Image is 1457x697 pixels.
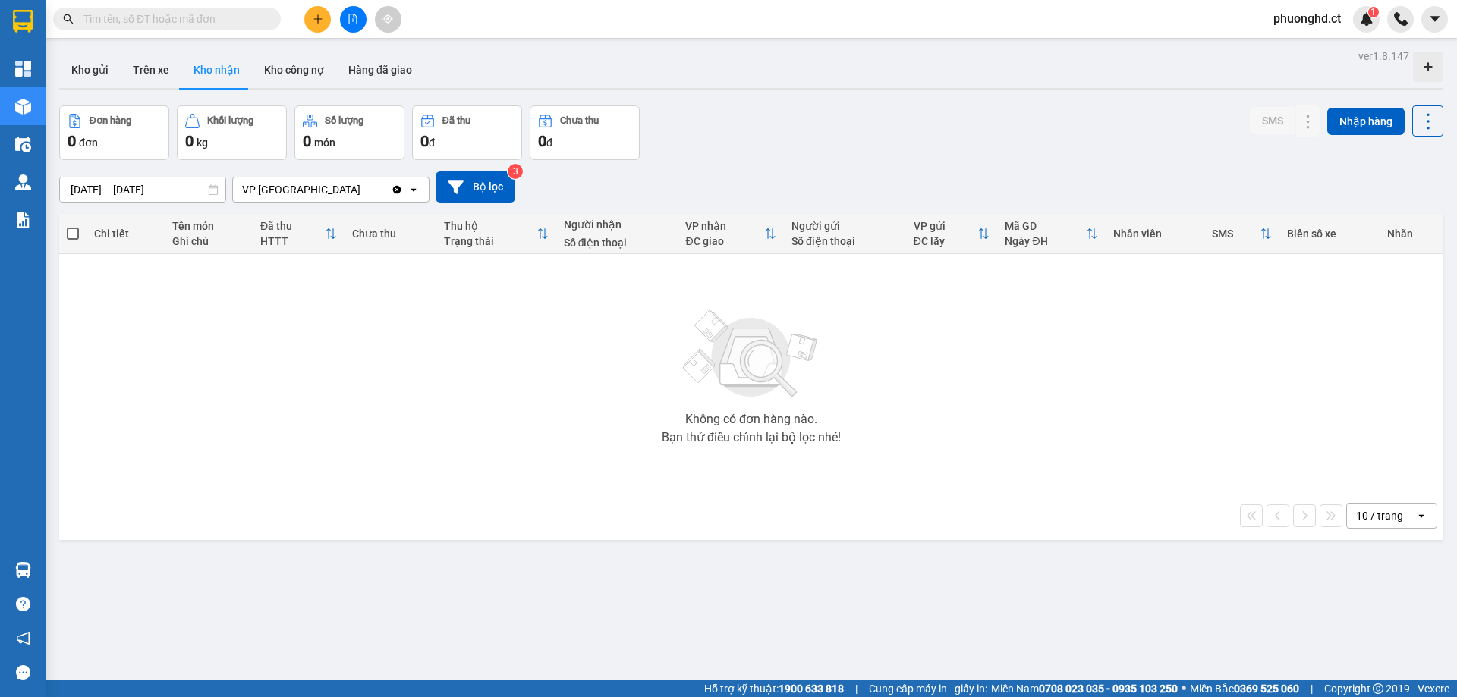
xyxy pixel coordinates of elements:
span: 0 [420,132,429,150]
div: Bạn thử điều chỉnh lại bộ lọc nhé! [662,432,841,444]
input: Select a date range. [60,177,225,202]
span: đơn [79,137,98,149]
th: Toggle SortBy [906,214,998,254]
div: Trạng thái [444,235,537,247]
img: warehouse-icon [15,562,31,578]
button: Kho công nợ [252,52,336,88]
div: Số điện thoại [564,237,671,249]
button: Kho nhận [181,52,252,88]
span: | [1311,680,1313,697]
span: Miền Bắc [1190,680,1299,697]
span: caret-down [1428,12,1442,26]
div: Chưa thu [560,115,599,126]
span: | [855,680,858,697]
div: Số lượng [325,115,363,126]
div: 10 / trang [1356,508,1403,523]
div: HTTT [260,235,325,247]
strong: 0369 525 060 [1234,683,1299,695]
img: solution-icon [15,212,31,228]
div: Đã thu [260,220,325,232]
svg: open [408,184,420,196]
button: Khối lượng0kg [177,105,287,160]
span: đ [546,137,552,149]
div: VP gửi [914,220,978,232]
img: icon-new-feature [1360,12,1374,26]
span: search [63,14,74,24]
span: Hỗ trợ kỹ thuật: [704,680,844,697]
svg: Clear value [391,184,403,196]
th: Toggle SortBy [436,214,556,254]
span: 1 [1370,7,1376,17]
div: Thu hộ [444,220,537,232]
sup: 1 [1368,7,1379,17]
div: VP [GEOGRAPHIC_DATA] [242,182,360,197]
span: Miền Nam [991,680,1178,697]
span: món [314,137,335,149]
button: Số lượng0món [294,105,404,160]
span: message [16,665,30,680]
button: Chưa thu0đ [530,105,640,160]
div: Nhân viên [1113,228,1197,240]
button: SMS [1250,107,1295,134]
button: Bộ lọc [436,171,515,203]
strong: 0708 023 035 - 0935 103 250 [1039,683,1178,695]
input: Tìm tên, số ĐT hoặc mã đơn [83,11,263,27]
span: phuonghd.ct [1261,9,1353,28]
div: ver 1.8.147 [1358,48,1409,64]
sup: 3 [508,164,523,179]
img: warehouse-icon [15,174,31,190]
button: file-add [340,6,367,33]
button: plus [304,6,331,33]
button: Kho gửi [59,52,121,88]
div: Số điện thoại [791,235,898,247]
th: Toggle SortBy [997,214,1106,254]
span: 0 [303,132,311,150]
button: Nhập hàng [1327,108,1405,135]
div: Ngày ĐH [1005,235,1086,247]
span: Cung cấp máy in - giấy in: [869,680,987,697]
div: Khối lượng [207,115,253,126]
div: Chưa thu [352,228,429,240]
button: Đơn hàng0đơn [59,105,169,160]
span: 0 [68,132,76,150]
button: caret-down [1421,6,1448,33]
span: đ [429,137,435,149]
div: Tạo kho hàng mới [1413,52,1443,82]
img: dashboard-icon [15,61,31,77]
th: Toggle SortBy [1204,214,1279,254]
div: Mã GD [1005,220,1086,232]
span: file-add [348,14,358,24]
div: SMS [1212,228,1260,240]
img: phone-icon [1394,12,1408,26]
div: Chi tiết [94,228,156,240]
span: notification [16,631,30,645]
div: Người nhận [564,218,671,231]
div: Không có đơn hàng nào. [685,413,817,425]
span: 0 [538,132,546,150]
span: plus [313,14,323,24]
button: aim [375,6,401,33]
th: Toggle SortBy [253,214,345,254]
img: warehouse-icon [15,137,31,152]
div: Đơn hàng [90,115,131,126]
span: aim [382,14,393,24]
div: Ghi chú [172,235,245,247]
div: Người gửi [791,220,898,232]
div: Biển số xe [1287,228,1372,240]
span: copyright [1373,683,1383,694]
img: svg+xml;base64,PHN2ZyBjbGFzcz0ibGlzdC1wbHVnX19zdmciIHhtbG5zPSJodHRwOi8vd3d3LnczLm9yZy8yMDAwL3N2Zy... [675,301,827,407]
div: ĐC giao [685,235,763,247]
span: ⚪️ [1182,686,1186,692]
div: ĐC lấy [914,235,978,247]
img: warehouse-icon [15,99,31,115]
button: Trên xe [121,52,181,88]
span: 0 [185,132,194,150]
strong: 1900 633 818 [779,683,844,695]
div: Đã thu [442,115,470,126]
button: Đã thu0đ [412,105,522,160]
span: question-circle [16,597,30,611]
svg: open [1415,510,1427,522]
div: Nhãn [1387,228,1436,240]
div: VP nhận [685,220,763,232]
th: Toggle SortBy [678,214,783,254]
